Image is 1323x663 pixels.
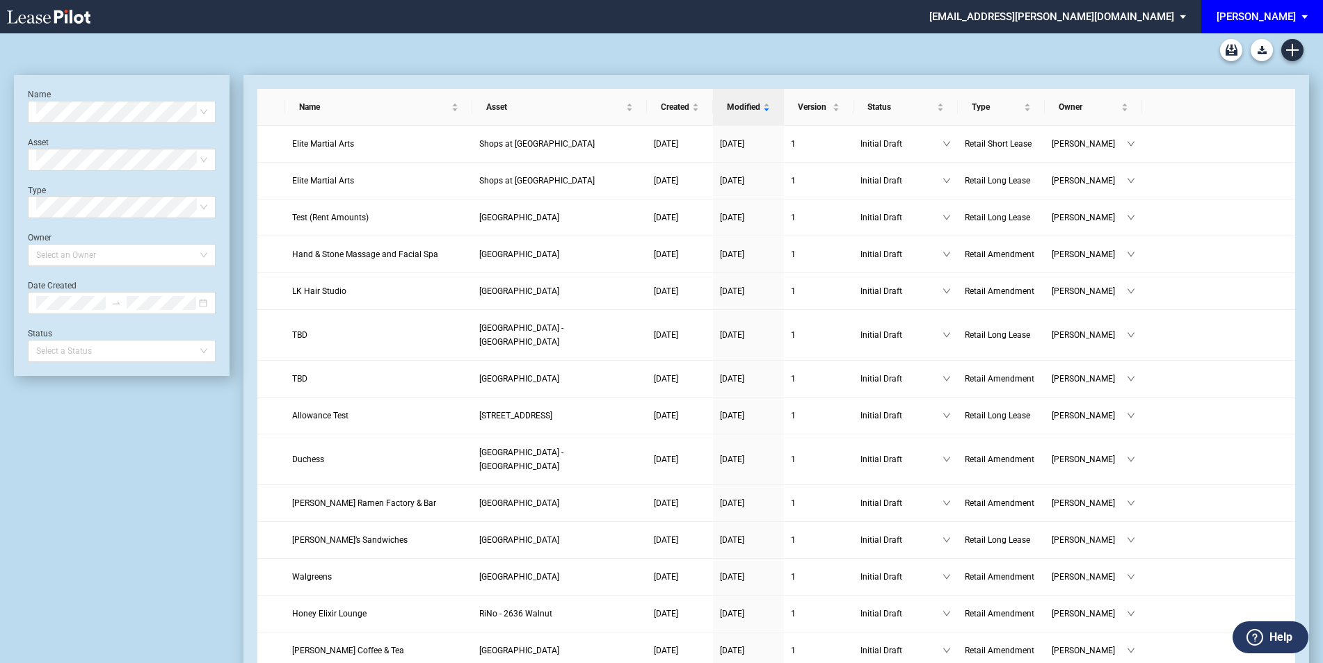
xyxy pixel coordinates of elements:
[791,174,847,188] a: 1
[1052,533,1127,547] span: [PERSON_NAME]
[965,646,1034,655] span: Retail Amendment
[292,411,348,420] span: Allowance Test
[28,186,46,195] label: Type
[791,570,847,584] a: 1
[1059,100,1118,114] span: Owner
[791,452,847,466] a: 1
[479,374,559,384] span: Toco Hills Shopping Center
[654,286,678,296] span: [DATE]
[654,374,678,384] span: [DATE]
[853,89,958,126] th: Status
[720,409,777,423] a: [DATE]
[292,176,354,186] span: Elite Martial Arts
[1052,452,1127,466] span: [PERSON_NAME]
[720,213,744,222] span: [DATE]
[479,644,640,657] a: [GEOGRAPHIC_DATA]
[965,644,1038,657] a: Retail Amendment
[1052,247,1127,261] span: [PERSON_NAME]
[1220,39,1242,61] a: Archive
[720,570,777,584] a: [DATE]
[791,411,796,420] span: 1
[965,570,1038,584] a: Retail Amendment
[1127,250,1135,259] span: down
[479,323,563,347] span: Uptown Park - East
[654,452,706,466] a: [DATE]
[1052,284,1127,298] span: [PERSON_NAME]
[1052,174,1127,188] span: [PERSON_NAME]
[472,89,647,126] th: Asset
[292,330,307,340] span: TBD
[292,174,465,188] a: Elite Martial Arts
[292,328,465,342] a: TBD
[791,330,796,340] span: 1
[292,213,369,222] span: Test (Rent Amounts)
[1269,628,1292,646] label: Help
[791,137,847,151] a: 1
[791,247,847,261] a: 1
[1217,10,1296,23] div: [PERSON_NAME]
[720,609,744,619] span: [DATE]
[1127,213,1135,222] span: down
[292,249,438,259] span: Hand & Stone Massage and Facial Spa
[1052,607,1127,621] span: [PERSON_NAME]
[1045,89,1142,126] th: Owner
[860,372,943,386] span: Initial Draft
[479,409,640,423] a: [STREET_ADDRESS]
[943,140,951,148] span: down
[943,536,951,544] span: down
[654,409,706,423] a: [DATE]
[958,89,1045,126] th: Type
[479,570,640,584] a: [GEOGRAPHIC_DATA]
[1127,140,1135,148] span: down
[292,644,465,657] a: [PERSON_NAME] Coffee & Tea
[965,372,1038,386] a: Retail Amendment
[292,533,465,547] a: [PERSON_NAME]’s Sandwiches
[654,213,678,222] span: [DATE]
[292,498,436,508] span: PaoPao Ramen Factory & Bar
[292,409,465,423] a: Allowance Test
[791,284,847,298] a: 1
[479,411,552,420] span: 15 VerValen Street
[791,646,796,655] span: 1
[292,211,465,224] a: Test (Rent Amounts)
[1052,644,1127,657] span: [PERSON_NAME]
[654,572,678,582] span: [DATE]
[720,211,777,224] a: [DATE]
[1233,621,1308,653] button: Help
[965,498,1034,508] span: Retail Amendment
[1127,573,1135,581] span: down
[1127,177,1135,185] span: down
[654,411,678,420] span: [DATE]
[28,281,77,290] label: Date Created
[965,213,1030,222] span: Retail Long Lease
[965,247,1038,261] a: Retail Amendment
[860,211,943,224] span: Initial Draft
[720,249,744,259] span: [DATE]
[720,330,744,340] span: [DATE]
[720,644,777,657] a: [DATE]
[654,211,706,224] a: [DATE]
[720,372,777,386] a: [DATE]
[1127,375,1135,383] span: down
[720,411,744,420] span: [DATE]
[791,176,796,186] span: 1
[654,644,706,657] a: [DATE]
[791,213,796,222] span: 1
[1251,39,1273,61] button: Download Blank Form
[943,375,951,383] span: down
[292,572,332,582] span: Walgreens
[1127,287,1135,295] span: down
[654,330,678,340] span: [DATE]
[1281,39,1304,61] a: Create new document
[479,607,640,621] a: RiNo - 2636 Walnut
[28,329,52,338] label: Status
[479,533,640,547] a: [GEOGRAPHIC_DATA]
[943,499,951,507] span: down
[860,174,943,188] span: Initial Draft
[860,247,943,261] span: Initial Draft
[1127,609,1135,618] span: down
[479,284,640,298] a: [GEOGRAPHIC_DATA]
[479,247,640,261] a: [GEOGRAPHIC_DATA]
[292,137,465,151] a: Elite Martial Arts
[943,573,951,581] span: down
